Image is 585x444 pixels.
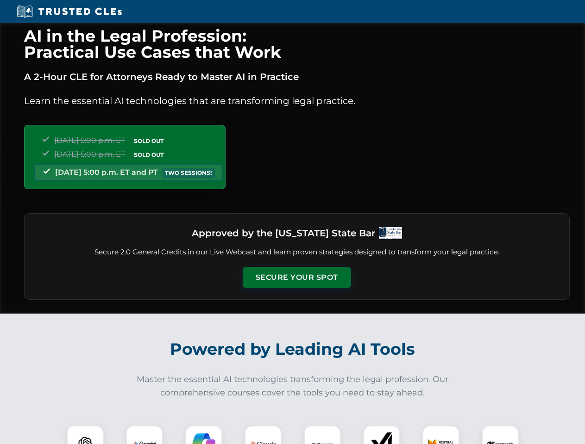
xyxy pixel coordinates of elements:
[24,93,570,108] p: Learn the essential AI technologies that are transforming legal practice.
[24,28,570,60] h1: AI in the Legal Profession: Practical Use Cases that Work
[131,373,455,400] p: Master the essential AI technologies transforming the legal profession. Our comprehensive courses...
[14,5,125,18] img: Trusted CLEs
[131,136,167,146] span: SOLD OUT
[36,333,549,365] h2: Powered by Leading AI Tools
[54,150,125,159] span: [DATE] 5:00 p.m. ET
[131,150,167,160] span: SOLD OUT
[36,247,558,258] p: Secure 2.0 General Credits in our Live Webcast and learn proven strategies designed to transform ...
[24,69,570,84] p: A 2-Hour CLE for Attorneys Ready to Master AI in Practice
[54,136,125,145] span: [DATE] 5:00 p.m. ET
[379,227,402,239] img: Logo
[192,225,375,241] h3: Approved by the [US_STATE] State Bar
[243,267,351,288] button: Secure Your Spot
